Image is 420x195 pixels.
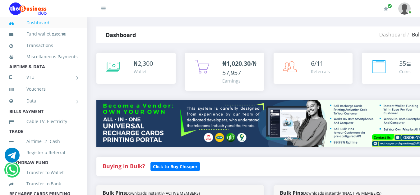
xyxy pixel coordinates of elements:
[106,31,136,39] strong: Dashboard
[9,69,78,85] a: VTU
[138,59,153,68] span: 2,300
[153,164,197,169] b: Click to Buy Cheaper
[96,53,176,84] a: ₦2,300 Wallet
[222,59,251,68] b: ₦1,020.30
[51,32,66,36] small: [ ]
[399,68,411,75] div: Coins
[9,93,78,109] a: Data
[9,16,78,30] a: Dashboard
[311,59,323,68] span: 6/11
[9,145,78,160] a: Register a Referral
[134,68,153,75] div: Wallet
[6,167,18,177] a: Chat for support
[150,162,200,170] a: Click to Buy Cheaper
[222,78,258,84] div: Earnings
[311,68,330,75] div: Referrals
[9,50,78,64] a: Miscellaneous Payments
[387,4,392,8] span: Renew/Upgrade Subscription
[379,31,406,38] a: Dashboard
[274,53,353,84] a: 6/11 Referrals
[185,53,264,91] a: ₦1,020.30/₦57,957 Earnings
[9,134,78,149] a: Airtime -2- Cash
[9,27,78,41] a: Fund wallet[2,300.10]
[384,6,388,11] i: Renew/Upgrade Subscription
[9,2,47,15] img: Logo
[103,162,145,170] strong: Buying in Bulk?
[9,114,78,129] a: Cable TV, Electricity
[399,59,411,68] div: ⊆
[399,59,406,68] span: 35
[52,32,65,36] b: 2,300.10
[5,152,20,163] a: Chat for support
[9,38,78,53] a: Transactions
[9,165,78,180] a: Transfer to Wallet
[9,82,78,96] a: Vouchers
[9,177,78,191] a: Transfer to Bank
[134,59,153,68] div: ₦
[222,59,257,77] span: /₦57,957
[398,2,411,15] img: User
